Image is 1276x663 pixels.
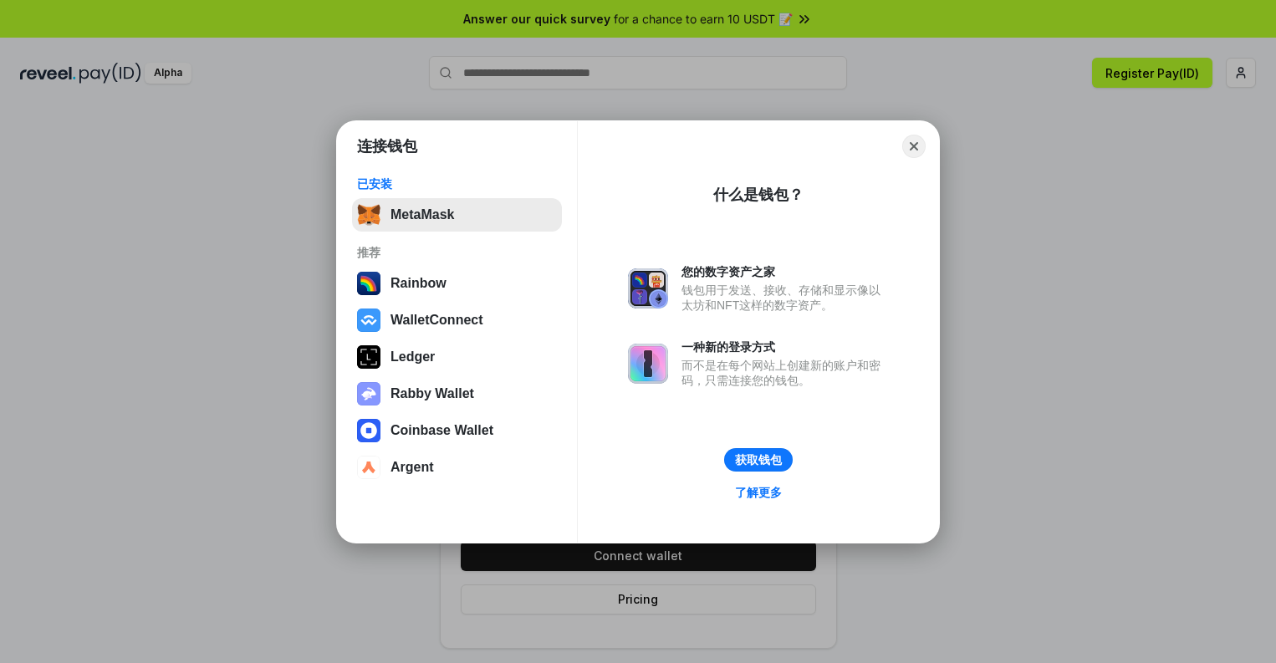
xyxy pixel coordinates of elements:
button: Rainbow [352,267,562,300]
img: svg+xml,%3Csvg%20xmlns%3D%22http%3A%2F%2Fwww.w3.org%2F2000%2Fsvg%22%20width%3D%2228%22%20height%3... [357,345,380,369]
h1: 连接钱包 [357,136,417,156]
div: WalletConnect [390,313,483,328]
img: svg+xml,%3Csvg%20width%3D%2228%22%20height%3D%2228%22%20viewBox%3D%220%200%2028%2028%22%20fill%3D... [357,309,380,332]
img: svg+xml,%3Csvg%20xmlns%3D%22http%3A%2F%2Fwww.w3.org%2F2000%2Fsvg%22%20fill%3D%22none%22%20viewBox... [357,382,380,405]
div: Rainbow [390,276,447,291]
button: Rabby Wallet [352,377,562,411]
div: 一种新的登录方式 [681,339,889,354]
img: svg+xml,%3Csvg%20width%3D%2228%22%20height%3D%2228%22%20viewBox%3D%220%200%2028%2028%22%20fill%3D... [357,419,380,442]
button: MetaMask [352,198,562,232]
img: svg+xml,%3Csvg%20fill%3D%22none%22%20height%3D%2233%22%20viewBox%3D%220%200%2035%2033%22%20width%... [357,203,380,227]
button: Ledger [352,340,562,374]
div: 什么是钱包？ [713,185,804,205]
div: Argent [390,460,434,475]
div: 推荐 [357,245,557,260]
div: 获取钱包 [735,452,782,467]
div: Rabby Wallet [390,386,474,401]
div: MetaMask [390,207,454,222]
div: 您的数字资产之家 [681,264,889,279]
a: 了解更多 [725,482,792,503]
img: svg+xml,%3Csvg%20xmlns%3D%22http%3A%2F%2Fwww.w3.org%2F2000%2Fsvg%22%20fill%3D%22none%22%20viewBox... [628,268,668,309]
button: WalletConnect [352,303,562,337]
button: Close [902,135,926,158]
div: 钱包用于发送、接收、存储和显示像以太坊和NFT这样的数字资产。 [681,283,889,313]
img: svg+xml,%3Csvg%20width%3D%22120%22%20height%3D%22120%22%20viewBox%3D%220%200%20120%20120%22%20fil... [357,272,380,295]
button: Argent [352,451,562,484]
img: svg+xml,%3Csvg%20width%3D%2228%22%20height%3D%2228%22%20viewBox%3D%220%200%2028%2028%22%20fill%3D... [357,456,380,479]
button: 获取钱包 [724,448,793,472]
div: Ledger [390,349,435,365]
button: Coinbase Wallet [352,414,562,447]
img: svg+xml,%3Csvg%20xmlns%3D%22http%3A%2F%2Fwww.w3.org%2F2000%2Fsvg%22%20fill%3D%22none%22%20viewBox... [628,344,668,384]
div: 已安装 [357,176,557,191]
div: 而不是在每个网站上创建新的账户和密码，只需连接您的钱包。 [681,358,889,388]
div: Coinbase Wallet [390,423,493,438]
div: 了解更多 [735,485,782,500]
